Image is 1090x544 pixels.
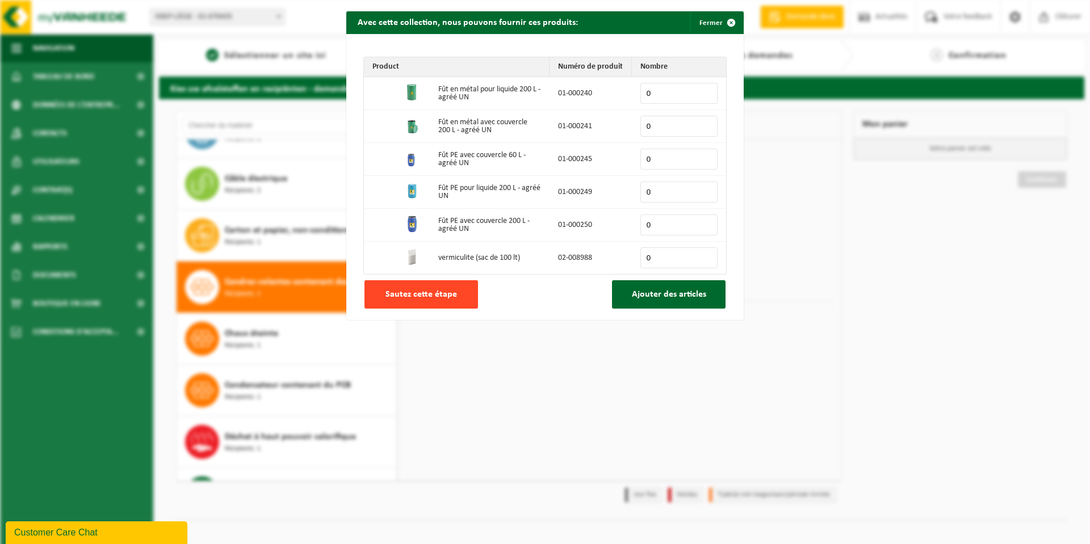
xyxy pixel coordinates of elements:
td: 01-000240 [550,77,632,110]
button: Sautez cette étape [364,280,478,309]
td: 01-000241 [550,110,632,143]
img: 01-000245 [403,149,421,167]
td: 02-008988 [550,242,632,274]
iframe: chat widget [6,519,190,544]
button: Ajouter des articles [612,280,726,309]
td: 01-000250 [550,209,632,242]
span: Sautez cette étape [385,290,457,299]
td: vermiculite (sac de 100 lt) [430,242,550,274]
td: Fût en métal avec couvercle 200 L - agréé UN [430,110,550,143]
th: Nombre [632,57,726,77]
td: Fût PE avec couvercle 60 L - agréé UN [430,143,550,176]
td: 01-000245 [550,143,632,176]
img: 01-000241 [403,116,421,134]
button: Fermer [690,11,743,34]
td: Fût PE pour liquide 200 L - agréé UN [430,176,550,209]
img: 01-000249 [403,182,421,200]
img: 01-000250 [403,215,421,233]
span: Ajouter des articles [632,290,706,299]
td: Fût en métal pour liquide 200 L - agréé UN [430,77,550,110]
td: Fût PE avec couvercle 200 L - agréé UN [430,209,550,242]
img: 01-000240 [403,83,421,102]
th: Product [364,57,550,77]
th: Numéro de produit [550,57,632,77]
img: 02-008988 [403,248,421,266]
h2: Avec cette collection, nous pouvons fournir ces produits: [346,11,589,33]
td: 01-000249 [550,176,632,209]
